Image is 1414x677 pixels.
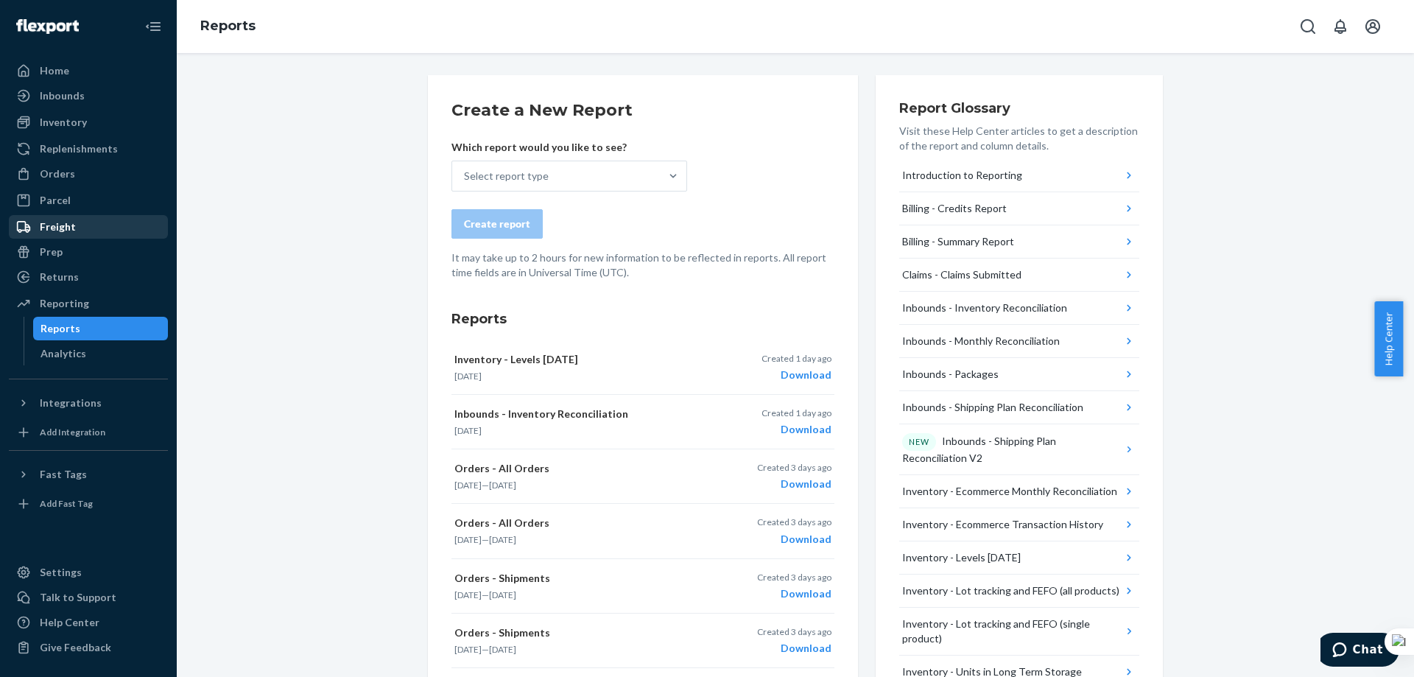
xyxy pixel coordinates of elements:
div: Inbounds - Shipping Plan Reconciliation V2 [902,433,1122,466]
button: Integrations [9,391,168,415]
div: Add Integration [40,426,105,438]
button: Orders - Shipments[DATE]—[DATE]Created 3 days agoDownload [451,614,834,668]
a: Add Fast Tag [9,492,168,516]
a: Home [9,59,168,83]
button: Open Search Box [1293,12,1323,41]
div: Inventory - Ecommerce Monthly Reconciliation [902,484,1117,499]
button: Billing - Credits Report [899,192,1139,225]
p: Orders - Shipments [454,571,703,586]
div: Billing - Summary Report [902,234,1014,249]
div: Download [757,532,831,547]
a: Reporting [9,292,168,315]
div: Integrations [40,396,102,410]
div: Download [757,477,831,491]
div: Inbounds - Packages [902,367,999,382]
div: Claims - Claims Submitted [902,267,1021,282]
button: Inventory - Ecommerce Monthly Reconciliation [899,475,1139,508]
time: [DATE] [489,480,516,491]
a: Freight [9,215,168,239]
button: Billing - Summary Report [899,225,1139,259]
button: Orders - All Orders[DATE]—[DATE]Created 3 days agoDownload [451,449,834,504]
div: Inventory [40,115,87,130]
a: Reports [33,317,169,340]
a: Settings [9,561,168,584]
a: Add Integration [9,421,168,444]
div: Select report type [464,169,549,183]
button: Help Center [1374,301,1403,376]
button: Inbounds - Packages [899,358,1139,391]
h3: Report Glossary [899,99,1139,118]
time: [DATE] [489,534,516,545]
button: Inbounds - Monthly Reconciliation [899,325,1139,358]
a: Help Center [9,611,168,634]
time: [DATE] [454,371,482,382]
p: Orders - All Orders [454,516,703,530]
a: Parcel [9,189,168,212]
div: Talk to Support [40,590,116,605]
iframe: Opens a widget where you can chat to one of our agents [1320,633,1399,670]
div: Introduction to Reporting [902,168,1022,183]
p: Inventory - Levels [DATE] [454,352,703,367]
div: Replenishments [40,141,118,156]
button: Inventory - Levels [DATE][DATE]Created 1 day agoDownload [451,340,834,395]
a: Inbounds [9,84,168,108]
div: Add Fast Tag [40,497,93,510]
button: Orders - Shipments[DATE]—[DATE]Created 3 days agoDownload [451,559,834,614]
button: Inventory - Ecommerce Transaction History [899,508,1139,541]
div: Inventory - Lot tracking and FEFO (single product) [902,617,1122,646]
button: Orders - All Orders[DATE]—[DATE]Created 3 days agoDownload [451,504,834,558]
p: Created 3 days ago [757,461,831,474]
div: Inbounds - Monthly Reconciliation [902,334,1060,348]
div: Inbounds [40,88,85,103]
time: [DATE] [454,589,482,600]
time: [DATE] [454,425,482,436]
button: NEWInbounds - Shipping Plan Reconciliation V2 [899,424,1139,475]
div: Home [40,63,69,78]
a: Reports [200,18,256,34]
img: Flexport logo [16,19,79,34]
button: Inbounds - Inventory Reconciliation [899,292,1139,325]
div: Fast Tags [40,467,87,482]
p: Created 3 days ago [757,625,831,638]
div: Parcel [40,193,71,208]
p: Created 1 day ago [761,352,831,365]
button: Claims - Claims Submitted [899,259,1139,292]
button: Open notifications [1326,12,1355,41]
a: Returns [9,265,168,289]
h2: Create a New Report [451,99,834,122]
button: Open account menu [1358,12,1387,41]
div: Download [757,641,831,656]
time: [DATE] [489,644,516,655]
button: Create report [451,209,543,239]
div: Inventory - Lot tracking and FEFO (all products) [902,583,1119,598]
div: Analytics [41,346,86,361]
div: Inbounds - Shipping Plan Reconciliation [902,400,1083,415]
p: Created 1 day ago [761,407,831,419]
button: Talk to Support [9,586,168,609]
p: NEW [909,436,929,448]
p: It may take up to 2 hours for new information to be reflected in reports. All report time fields ... [451,250,834,280]
p: Which report would you like to see? [451,140,687,155]
div: Download [757,586,831,601]
div: Help Center [40,615,99,630]
p: Inbounds - Inventory Reconciliation [454,407,703,421]
div: Settings [40,565,82,580]
p: Created 3 days ago [757,516,831,528]
a: Prep [9,240,168,264]
time: [DATE] [454,534,482,545]
h3: Reports [451,309,834,329]
div: Inbounds - Inventory Reconciliation [902,301,1067,315]
button: Fast Tags [9,463,168,486]
p: Orders - All Orders [454,461,703,476]
p: Orders - Shipments [454,625,703,640]
div: Orders [40,166,75,181]
a: Inventory [9,111,168,134]
p: Visit these Help Center articles to get a description of the report and column details. [899,124,1139,153]
a: Replenishments [9,137,168,161]
div: Billing - Credits Report [902,201,1007,216]
button: Inventory - Levels [DATE] [899,541,1139,575]
button: Inventory - Lot tracking and FEFO (all products) [899,575,1139,608]
div: Reports [41,321,80,336]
